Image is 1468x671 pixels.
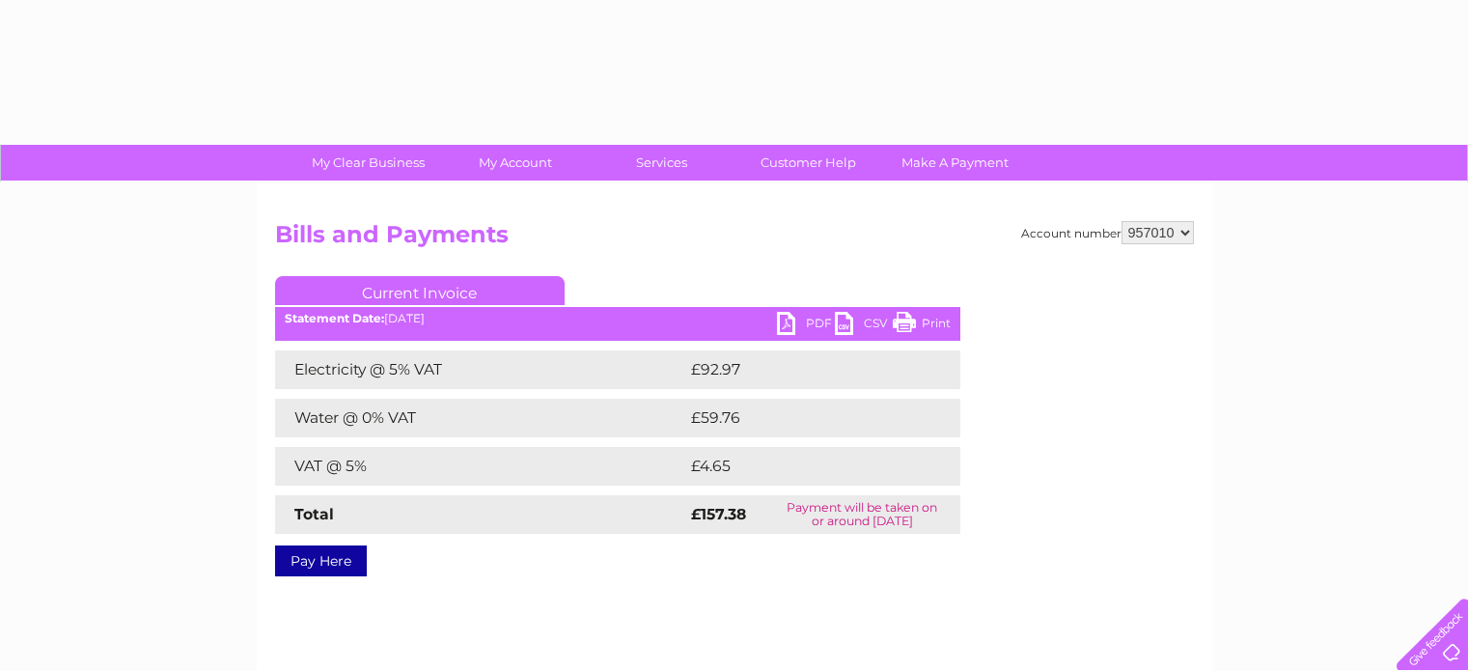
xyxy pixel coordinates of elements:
td: Water @ 0% VAT [275,399,686,437]
a: Pay Here [275,545,367,576]
a: Current Invoice [275,276,565,305]
a: Customer Help [729,145,888,181]
td: Electricity @ 5% VAT [275,350,686,389]
td: Payment will be taken on or around [DATE] [764,495,959,534]
a: Services [582,145,741,181]
div: [DATE] [275,312,960,325]
div: Account number [1021,221,1194,244]
a: PDF [777,312,835,340]
td: VAT @ 5% [275,447,686,486]
a: Make A Payment [875,145,1035,181]
a: Print [893,312,951,340]
strong: £157.38 [691,505,746,523]
b: Statement Date: [285,311,384,325]
td: £4.65 [686,447,915,486]
h2: Bills and Payments [275,221,1194,258]
td: £92.97 [686,350,922,389]
a: My Account [435,145,595,181]
td: £59.76 [686,399,922,437]
strong: Total [294,505,334,523]
a: My Clear Business [289,145,448,181]
a: CSV [835,312,893,340]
